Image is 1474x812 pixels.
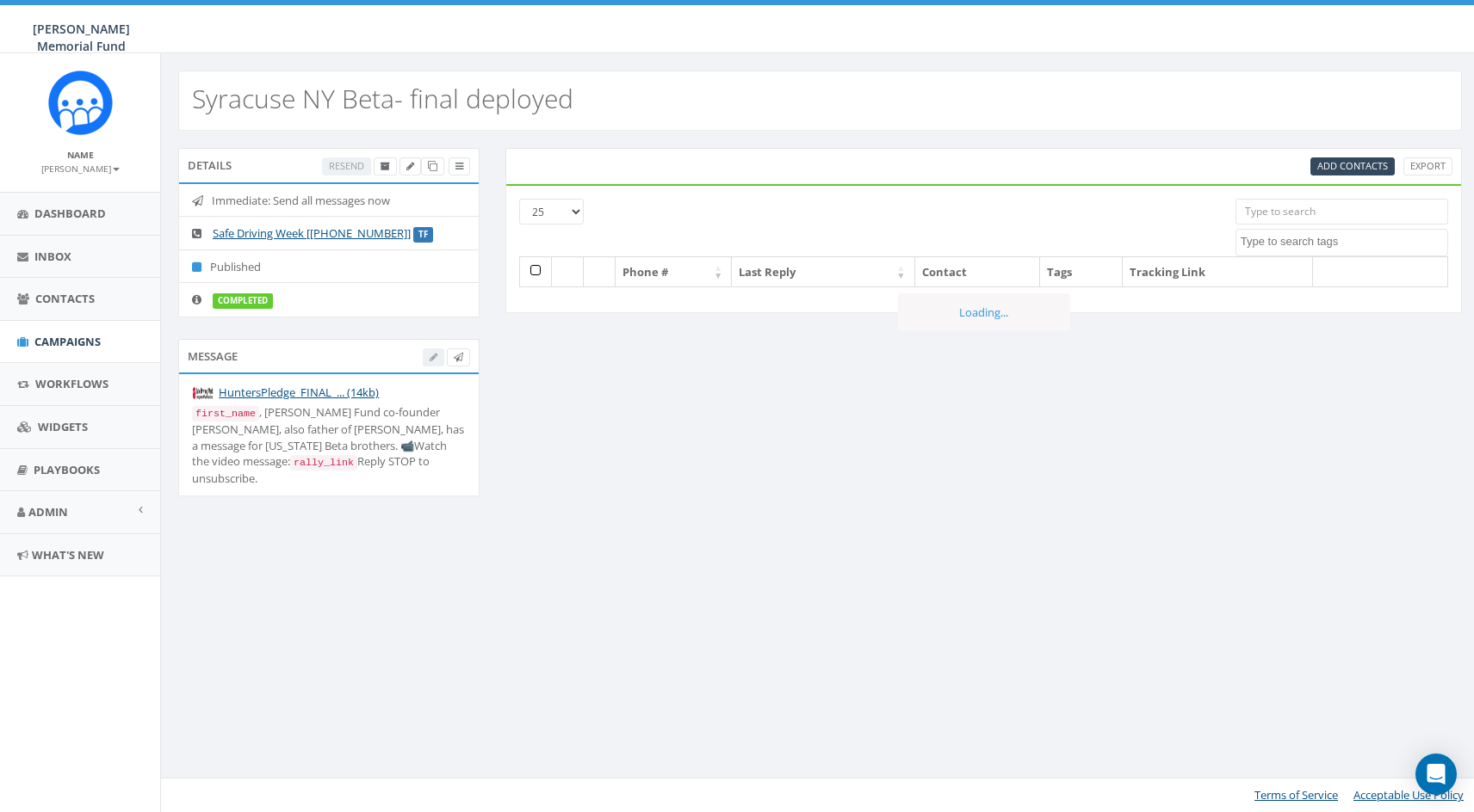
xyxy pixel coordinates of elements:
div: Loading... [898,293,1070,332]
span: Admin [28,504,68,520]
span: Playbooks [34,462,100,477]
a: [PERSON_NAME] [41,160,120,175]
a: Safe Driving Week [[PHONE_NUMBER]] [213,225,411,241]
span: CSV files only [1317,159,1388,172]
span: Contacts [35,291,95,306]
span: Send Test Message [454,350,463,363]
th: Tracking Link [1123,257,1313,287]
th: Phone # [616,257,732,287]
span: Widgets [38,419,88,434]
th: Tags [1040,257,1124,287]
textarea: Search [1241,234,1447,249]
input: Type to search [1236,199,1448,225]
img: Rally_Corp_Icon.png [48,71,113,135]
span: Campaigns [34,334,101,349]
div: Message [178,339,480,373]
div: Open Intercom Messenger [1415,754,1457,795]
code: rally_link [290,455,357,471]
small: [PERSON_NAME] [41,163,120,175]
a: Terms of Service [1254,787,1338,803]
span: Workflows [35,376,108,391]
h2: Syracuse NY Beta- final deployed [192,84,573,113]
div: Details [178,148,480,182]
th: Contact [915,257,1040,287]
th: Last Reply [732,257,914,287]
span: Archive Campaign [381,159,390,172]
a: HuntersPledge_FINAL_... (14kb) [219,384,379,400]
li: Immediate: Send all messages now [179,184,479,218]
li: Published [179,249,479,284]
span: Clone Campaign [428,159,437,172]
label: completed [213,293,273,309]
span: Add Contacts [1317,159,1388,172]
span: [PERSON_NAME] Memorial Fund [33,21,130,54]
a: Acceptable Use Policy [1353,787,1464,803]
span: View Campaign Delivery Statistics [455,159,463,172]
span: Dashboard [34,206,106,221]
i: Published [192,261,210,273]
a: Export [1403,157,1452,175]
code: first_name [192,406,259,421]
span: Edit Campaign Title [406,159,414,172]
label: TF [413,227,433,243]
div: , [PERSON_NAME] Fund co-founder [PERSON_NAME], also father of [PERSON_NAME], has a message for [U... [192,404,466,486]
span: Inbox [34,249,71,264]
a: Add Contacts [1310,157,1395,175]
small: Name [67,149,94,161]
span: What's New [32,547,104,563]
i: Immediate: Send all messages now [192,195,212,206]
